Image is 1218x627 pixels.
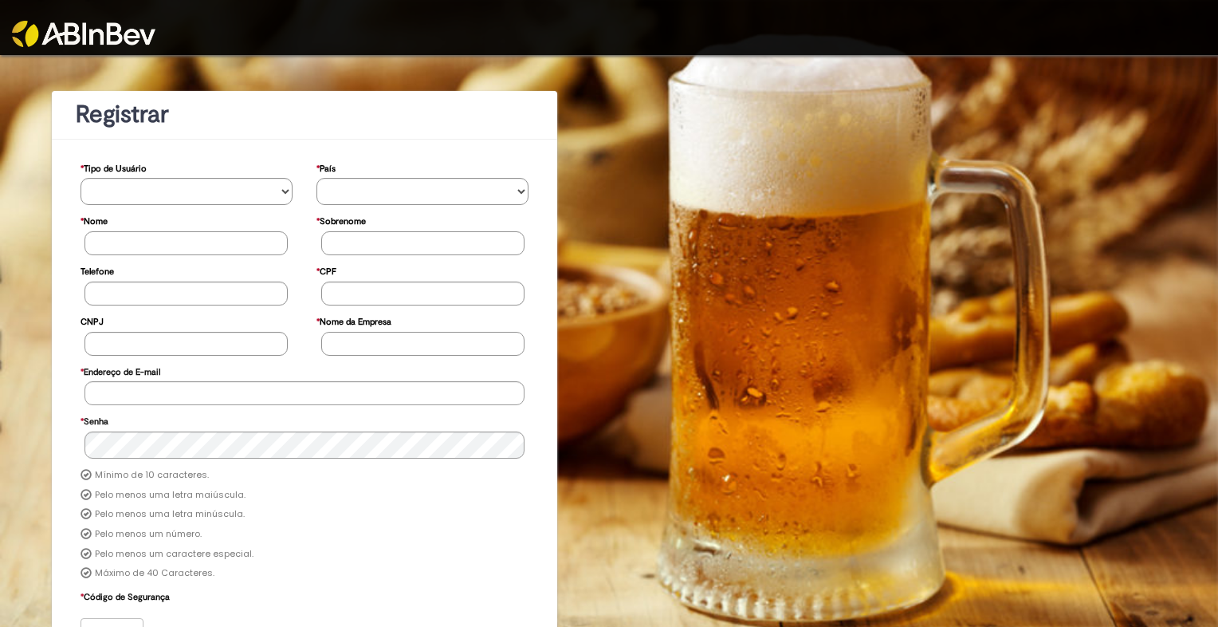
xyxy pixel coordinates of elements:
label: Nome da Empresa [316,309,391,332]
label: Código de Segurança [81,584,170,607]
label: CNPJ [81,309,104,332]
label: Senha [81,408,108,432]
h1: Registrar [76,101,533,128]
label: Telefone [81,258,114,282]
label: Tipo de Usuário [81,156,147,179]
label: CPF [316,258,336,282]
img: ABInbev-white.png [12,21,155,47]
label: Máximo de 40 Caracteres. [95,567,214,580]
label: Pelo menos uma letra maiúscula. [95,489,246,502]
label: Pelo menos um número. [95,528,202,541]
label: Endereço de E-mail [81,359,160,382]
label: Sobrenome [316,208,366,231]
label: Pelo menos um caractere especial. [95,548,253,561]
label: País [316,156,336,179]
label: Mínimo de 10 caracteres. [95,469,209,482]
label: Pelo menos uma letra minúscula. [95,508,245,521]
label: Nome [81,208,108,231]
